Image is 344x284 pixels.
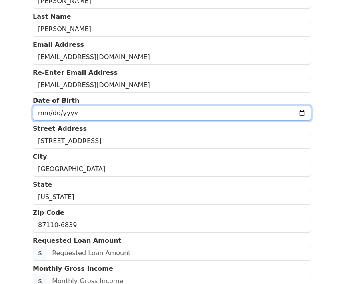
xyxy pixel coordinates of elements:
strong: Date of Birth [33,97,79,104]
strong: State [33,181,52,188]
strong: Email Address [33,41,84,48]
span: $ [33,246,47,261]
input: Street Address [33,134,311,149]
input: Last Name [33,22,311,37]
p: Monthly Gross Income [33,264,311,274]
strong: Re-Enter Email Address [33,69,118,76]
input: Re-Enter Email Address [33,78,311,93]
strong: Last Name [33,13,71,20]
input: City [33,162,311,177]
strong: Requested Loan Amount [33,237,121,244]
input: Zip Code [33,218,311,233]
input: Requested Loan Amount [47,246,311,261]
strong: Zip Code [33,209,64,216]
input: Email Address [33,50,311,65]
strong: Street Address [33,125,87,132]
strong: City [33,153,47,160]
